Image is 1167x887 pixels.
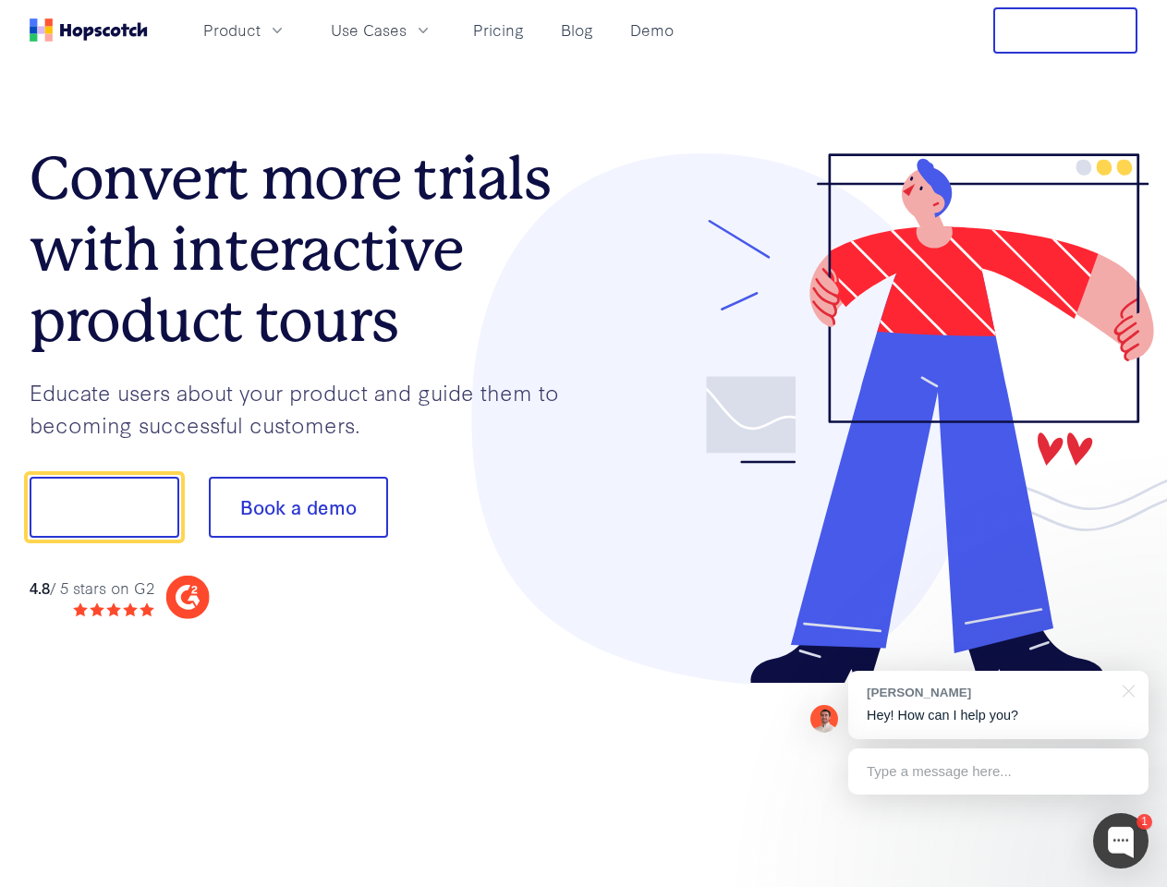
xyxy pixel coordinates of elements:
strong: 4.8 [30,577,50,598]
a: Demo [623,15,681,45]
button: Use Cases [320,15,444,45]
img: Mark Spera [810,705,838,733]
span: Use Cases [331,18,407,42]
a: Blog [553,15,601,45]
div: Type a message here... [848,748,1149,795]
p: Educate users about your product and guide them to becoming successful customers. [30,376,584,440]
div: [PERSON_NAME] [867,684,1112,701]
h1: Convert more trials with interactive product tours [30,143,584,356]
span: Product [203,18,261,42]
a: Pricing [466,15,531,45]
button: Show me! [30,477,179,538]
a: Home [30,18,148,42]
p: Hey! How can I help you? [867,706,1130,725]
button: Product [192,15,298,45]
button: Book a demo [209,477,388,538]
button: Free Trial [993,7,1137,54]
div: 1 [1137,814,1152,830]
div: / 5 stars on G2 [30,577,154,600]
